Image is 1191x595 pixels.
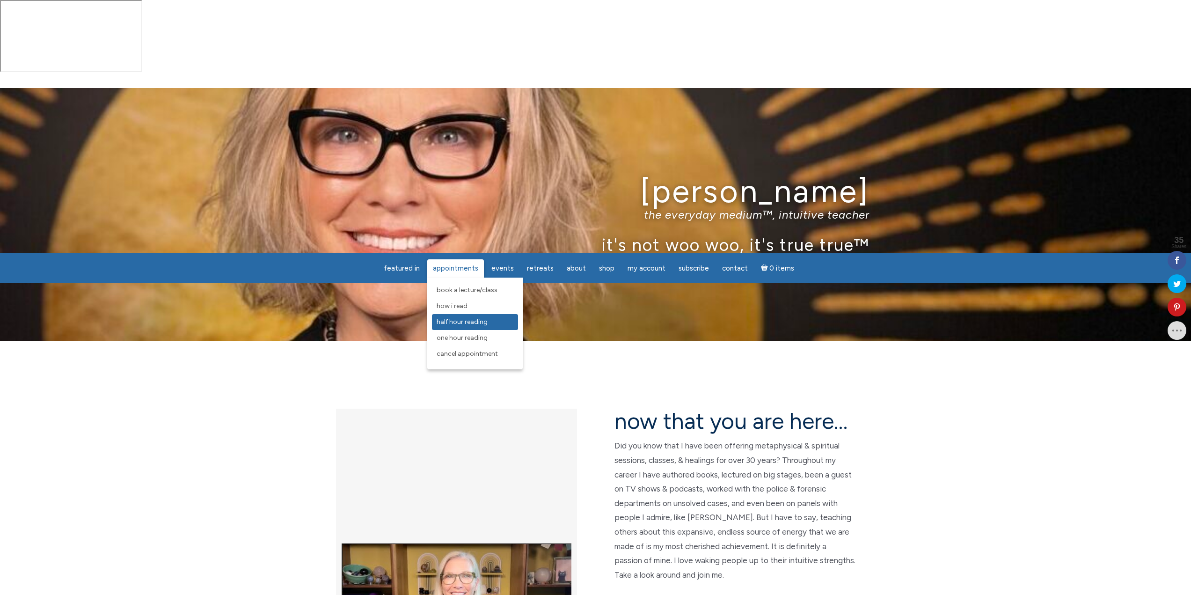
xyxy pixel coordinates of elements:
span: Retreats [527,264,554,272]
a: Book a Lecture/Class [432,282,518,298]
span: My Account [628,264,665,272]
span: Half Hour Reading [437,318,488,326]
span: How I Read [437,302,468,310]
a: My Account [622,259,671,278]
a: How I Read [432,298,518,314]
span: Shop [599,264,614,272]
a: Half Hour Reading [432,314,518,330]
span: 0 items [769,265,794,272]
span: About [567,264,586,272]
img: Jamie Butler. The Everyday Medium [14,14,67,51]
a: Subscribe [673,259,715,278]
span: Cancel Appointment [437,350,498,358]
p: it's not woo woo, it's true true™ [322,235,870,255]
span: One Hour Reading [437,334,488,342]
a: featured in [378,259,425,278]
h1: [PERSON_NAME] [322,173,870,208]
span: Appointments [433,264,478,272]
a: Retreats [521,259,559,278]
i: Cart [761,264,770,272]
span: 35 [1171,236,1186,244]
span: Events [491,264,514,272]
p: Did you know that I have been offering metaphysical & spiritual sessions, classes, & healings for... [614,439,855,582]
a: Contact [716,259,753,278]
span: Book a Lecture/Class [437,286,497,294]
span: Contact [722,264,748,272]
span: Shares [1171,244,1186,249]
a: Cart0 items [755,258,800,278]
p: the everyday medium™, intuitive teacher [322,208,870,222]
a: One Hour Reading [432,330,518,346]
a: Shop [593,259,620,278]
span: Subscribe [679,264,709,272]
a: Appointments [427,259,484,278]
a: Cancel Appointment [432,346,518,362]
a: Events [486,259,519,278]
h2: now that you are here… [614,409,855,433]
span: featured in [384,264,420,272]
a: About [561,259,592,278]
